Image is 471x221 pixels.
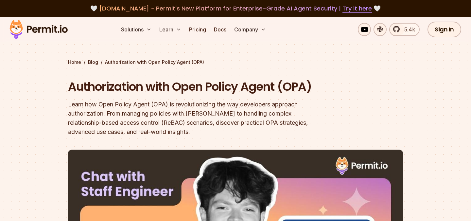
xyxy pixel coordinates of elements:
[157,23,184,36] button: Learn
[68,79,319,95] h1: Authorization with Open Policy Agent (OPA)
[342,4,372,13] a: Try it here
[211,23,229,36] a: Docs
[68,59,81,65] a: Home
[232,23,269,36] button: Company
[186,23,209,36] a: Pricing
[427,22,461,37] a: Sign In
[68,100,319,137] div: Learn how Open Policy Agent (OPA) is revolutionizing the way developers approach authorization. F...
[400,26,415,33] span: 5.4k
[7,18,71,41] img: Permit logo
[389,23,420,36] a: 5.4k
[88,59,98,65] a: Blog
[68,59,403,65] div: / /
[16,4,455,13] div: 🤍 🤍
[99,4,372,12] span: [DOMAIN_NAME] - Permit's New Platform for Enterprise-Grade AI Agent Security |
[118,23,154,36] button: Solutions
